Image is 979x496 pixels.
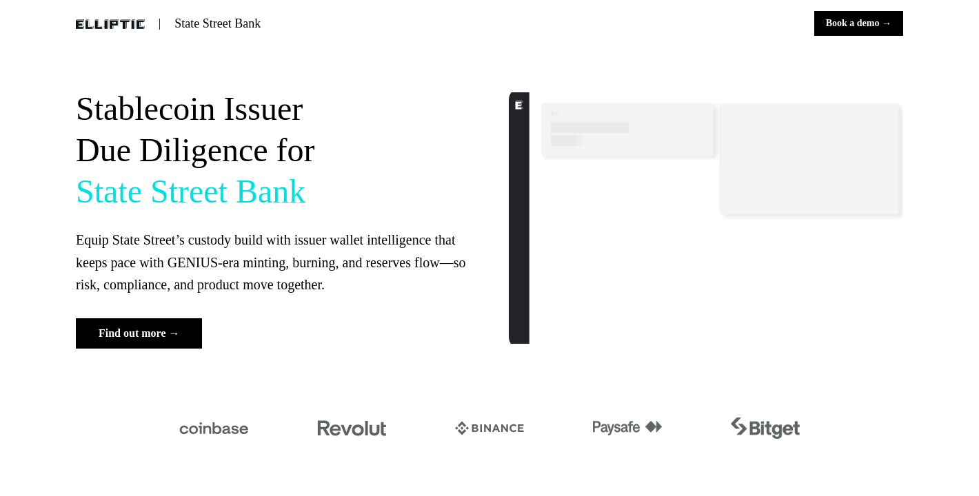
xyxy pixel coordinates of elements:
[174,14,261,33] p: State Street Bank
[76,318,202,349] button: Find out more →
[76,88,470,212] h1: Stablecoin Issuer Due Diligence for
[76,173,305,209] span: State Street Bank
[159,15,161,32] p: |
[814,11,903,36] button: Book a demo →
[76,229,470,296] p: Equip State Street’s custody build with issuer wallet intelligence that keeps pace with GENIUS-er...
